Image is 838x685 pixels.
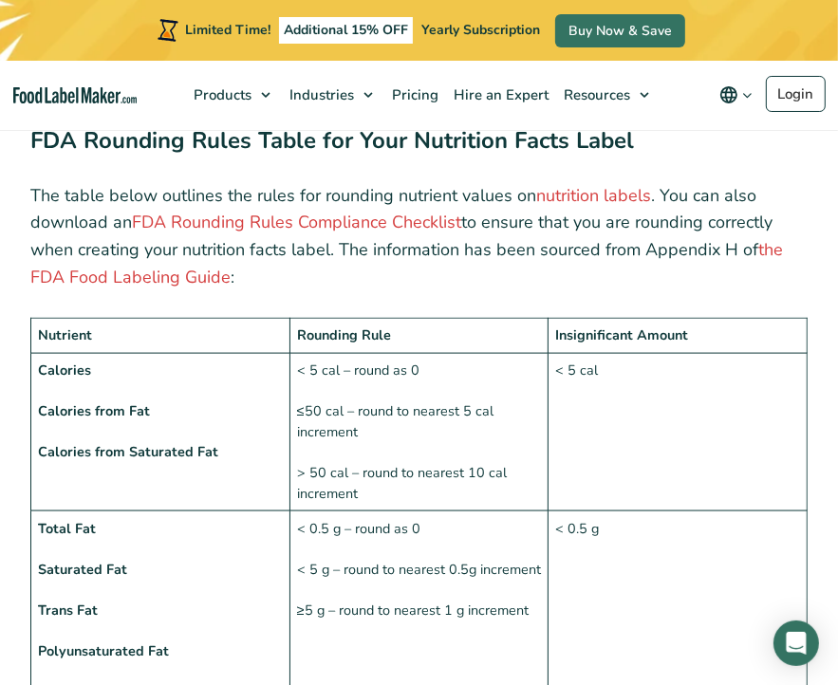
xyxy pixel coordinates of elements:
[284,85,356,104] span: Industries
[766,76,826,112] a: Login
[38,560,127,579] strong: Saturated Fat
[558,85,632,104] span: Resources
[132,211,461,233] a: FDA Rounding Rules Compliance Checklist
[554,61,659,129] a: Resources
[38,401,150,420] strong: Calories from Fat
[448,85,550,104] span: Hire an Expert
[297,325,391,344] strong: Rounding Rule
[188,85,253,104] span: Products
[549,353,808,511] td: < 5 cal
[38,442,218,461] strong: Calories from Saturated Fat
[444,61,554,129] a: Hire an Expert
[30,125,634,156] strong: FDA Rounding Rules Table for Your Nutrition Facts Label
[556,325,689,344] strong: Insignificant Amount
[38,601,98,620] strong: Trans Fat
[555,14,685,47] a: Buy Now & Save
[38,519,96,538] strong: Total Fat
[185,21,270,39] span: Limited Time!
[386,85,440,104] span: Pricing
[382,61,444,129] a: Pricing
[13,87,137,103] a: Food Label Maker homepage
[38,325,92,344] strong: Nutrient
[280,61,382,129] a: Industries
[289,353,549,511] td: < 5 cal – round as 0 ≤50 cal – round to nearest 5 cal increment > 50 cal – round to nearest 10 ca...
[30,238,783,288] a: the FDA Food Labeling Guide
[279,17,413,44] span: Additional 15% OFF
[536,184,651,207] a: nutrition labels
[38,641,169,660] strong: Polyunsaturated Fat
[773,620,819,666] div: Open Intercom Messenger
[184,61,280,129] a: Products
[38,361,91,380] strong: Calories
[30,182,808,291] p: The table below outlines the rules for rounding nutrient values on . You can also download an to ...
[706,76,766,114] button: Change language
[421,21,540,39] span: Yearly Subscription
